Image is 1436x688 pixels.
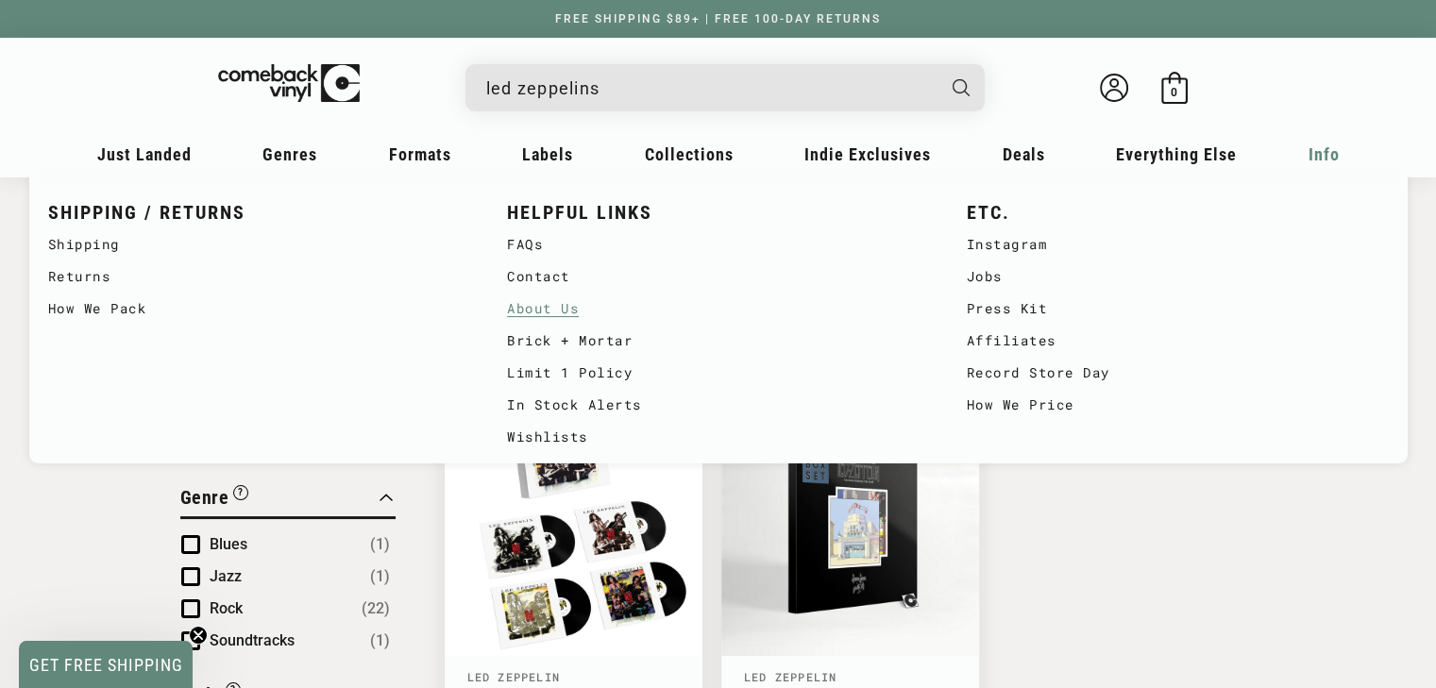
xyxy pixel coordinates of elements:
span: Info [1309,144,1340,164]
span: Number of products: (1) [370,629,390,652]
span: Just Landed [97,144,192,164]
button: Search [936,64,987,111]
a: Led Zeppelin [744,669,836,684]
span: GET FREE SHIPPING [29,655,183,675]
a: Affiliates [967,325,1389,357]
span: Soundtracks [210,631,295,649]
input: When autocomplete results are available use up and down arrows to review and enter to select [486,69,934,108]
span: Genre [180,486,229,509]
a: FREE SHIPPING $89+ | FREE 100-DAY RETURNS [536,12,900,25]
a: In Stock Alerts [507,389,929,421]
a: How We Price [967,389,1389,421]
span: Jazz [210,567,242,585]
span: Genres [262,144,317,164]
a: Led Zeppelin [467,669,560,684]
span: 0 [1171,85,1177,99]
button: Filter by Genre [180,483,249,516]
a: Jobs [967,260,1389,293]
span: Everything Else [1116,144,1237,164]
a: FAQs [507,228,929,260]
a: Contact [507,260,929,293]
span: Indie Exclusives [804,144,931,164]
button: Close teaser [189,626,208,645]
a: Press Kit [967,293,1389,325]
a: Brick + Mortar [507,325,929,357]
div: Search [465,64,985,111]
a: Wishlists [507,421,929,453]
a: Shipping [48,228,470,260]
a: How We Pack [48,293,470,325]
a: Returns [48,260,470,293]
span: Labels [522,144,573,164]
span: Deals [1003,144,1045,164]
span: Blues [210,535,247,553]
a: About Us [507,293,929,325]
span: Rock [210,599,243,617]
a: Limit 1 Policy [507,357,929,389]
span: Number of products: (1) [370,565,390,588]
span: Collections [645,144,734,164]
span: Number of products: (1) [370,533,390,556]
a: Record Store Day [967,357,1389,389]
span: Number of products: (22) [362,597,390,620]
span: Formats [389,144,451,164]
div: GET FREE SHIPPINGClose teaser [19,641,193,688]
a: Instagram [967,228,1389,260]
